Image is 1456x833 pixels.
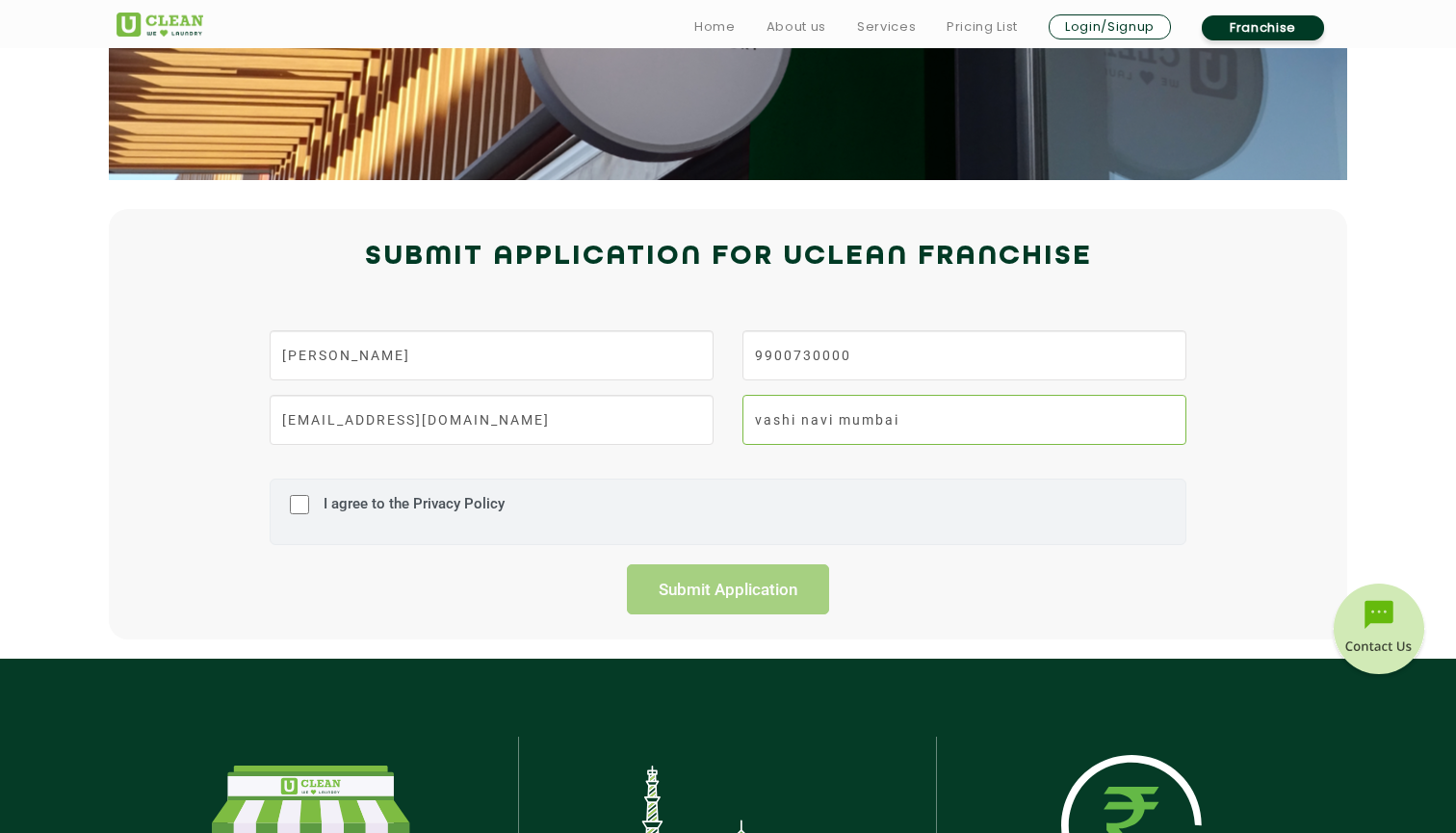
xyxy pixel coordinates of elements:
[1049,14,1171,39] a: Login/Signup
[1331,584,1427,680] img: contact-btn
[857,15,916,39] a: Services
[742,395,1186,445] input: City*
[767,15,826,39] a: About us
[694,15,736,39] a: Home
[117,13,203,37] img: UClean Laundry and Dry Cleaning
[947,15,1018,39] a: Pricing List
[270,395,714,445] input: Email Id*
[319,495,505,531] label: I agree to the Privacy Policy
[627,564,829,614] input: Submit Application
[117,234,1339,280] h2: Submit Application for UCLEAN FRANCHISE
[1202,15,1324,40] a: Franchise
[270,330,714,380] input: Name*
[742,330,1186,380] input: Phone Number*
